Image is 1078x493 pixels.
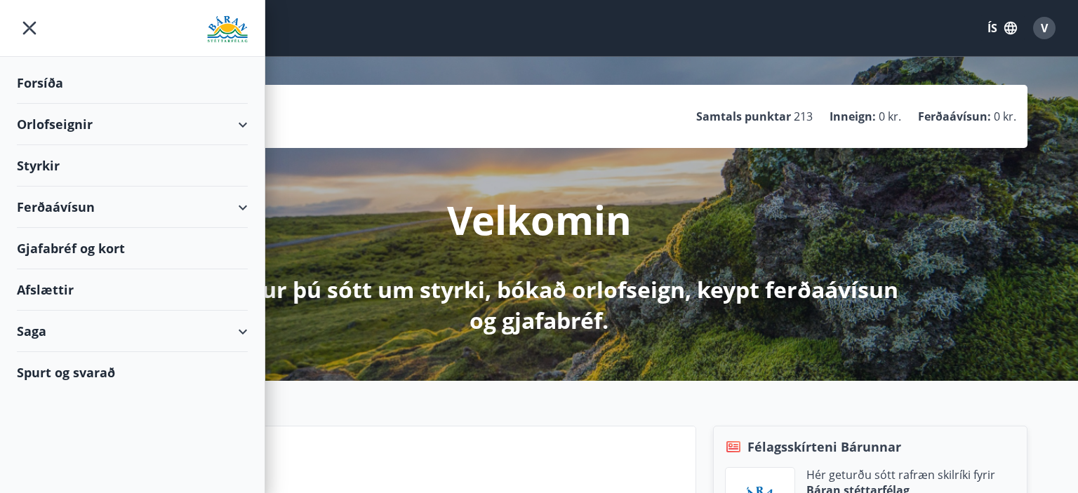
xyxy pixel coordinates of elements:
[17,352,248,393] div: Spurt og svarað
[17,62,248,104] div: Forsíða
[17,269,248,311] div: Afslættir
[168,274,910,336] p: Hér getur þú sótt um styrki, bókað orlofseign, keypt ferðaávísun og gjafabréf.
[879,109,901,124] span: 0 kr.
[806,467,995,482] p: Hér geturðu sótt rafræn skilríki fyrir
[447,193,632,246] p: Velkomin
[994,109,1016,124] span: 0 kr.
[794,109,813,124] span: 213
[17,104,248,145] div: Orlofseignir
[17,228,248,269] div: Gjafabréf og kort
[830,109,876,124] p: Inneign :
[1027,11,1061,45] button: V
[17,187,248,228] div: Ferðaávísun
[1041,20,1048,36] span: V
[980,15,1025,41] button: ÍS
[696,109,791,124] p: Samtals punktar
[17,145,248,187] div: Styrkir
[207,15,248,43] img: union_logo
[17,311,248,352] div: Saga
[918,109,991,124] p: Ferðaávísun :
[747,438,901,456] span: Félagsskírteni Bárunnar
[17,15,42,41] button: menu
[154,461,684,485] p: Næstu helgi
